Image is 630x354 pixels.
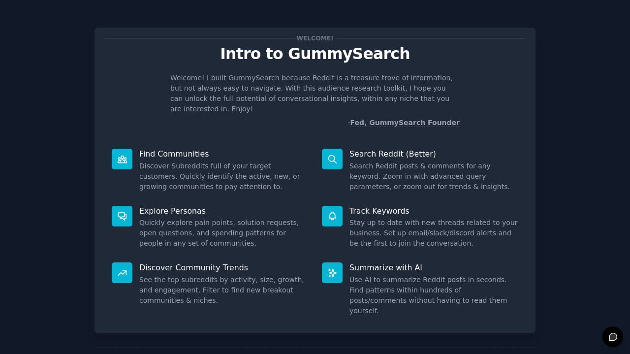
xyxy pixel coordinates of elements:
p: Find Communities [139,149,308,159]
dd: Quickly explore pain points, solution requests, open questions, and spending patterns for people ... [139,218,308,249]
dd: Stay up to date with new threads related to your business. Set up email/slack/discord alerts and ... [349,218,518,249]
p: Explore Personas [139,206,308,216]
dd: Search Reddit posts & comments for any keyword. Zoom in with advanced query parameters, or zoom o... [349,161,518,192]
p: Intro to GummySearch [105,45,525,63]
dd: See the top subreddits by activity, size, growth, and engagement. Filter to find new breakout com... [139,275,308,306]
dd: Discover Subreddits full of your target customers. Quickly identify the active, new, or growing c... [139,161,308,192]
p: Summarize with AI [349,262,518,273]
div: - [347,118,460,128]
span: Welcome! [295,33,335,43]
a: Fed, GummySearch Founder [350,119,460,127]
p: Discover Community Trends [139,262,308,273]
p: Welcome! I built GummySearch because Reddit is a treasure trove of information, but not always ea... [170,73,460,114]
dd: Use AI to summarize Reddit posts in seconds. Find patterns within hundreds of posts/comments with... [349,275,518,316]
p: Track Keywords [349,206,518,216]
p: Search Reddit (Better) [349,149,518,159]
